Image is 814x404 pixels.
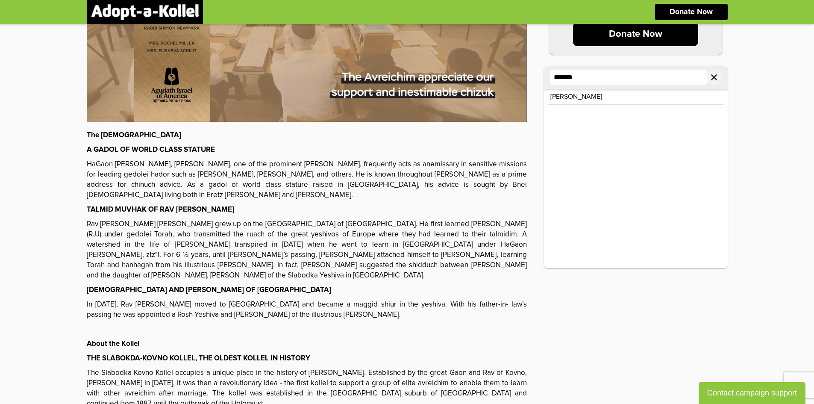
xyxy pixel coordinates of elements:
[699,382,805,404] button: Contact campaign support
[87,355,310,362] strong: THE SLABOKDA-KOVNO KOLLEL, THE OLDEST KOLLEL IN HISTORY
[550,93,602,100] p: [PERSON_NAME]
[573,22,698,46] p: Donate Now
[87,132,181,139] strong: The [DEMOGRAPHIC_DATA]
[87,286,331,294] strong: [DEMOGRAPHIC_DATA] AND [PERSON_NAME] OF [GEOGRAPHIC_DATA]
[87,206,234,213] strong: TALMID MUVHAK OF RAV [PERSON_NAME]
[87,159,527,201] p: HaGaon [PERSON_NAME], [PERSON_NAME], one of the prominent [PERSON_NAME], frequently acts as anemi...
[709,72,719,83] i: close
[87,146,215,153] strong: A GADOL OF WORLD CLASS STATURE
[91,4,199,20] img: logonobg.png
[87,340,139,348] strong: About the Kollel
[87,300,527,320] p: In [DATE], Rav [PERSON_NAME] moved to [GEOGRAPHIC_DATA] and became a maggid shiur in the yeshiva....
[670,8,713,16] p: Donate Now
[87,219,527,281] p: Rav [PERSON_NAME] [PERSON_NAME] grew up on the [GEOGRAPHIC_DATA] of [GEOGRAPHIC_DATA]. He first l...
